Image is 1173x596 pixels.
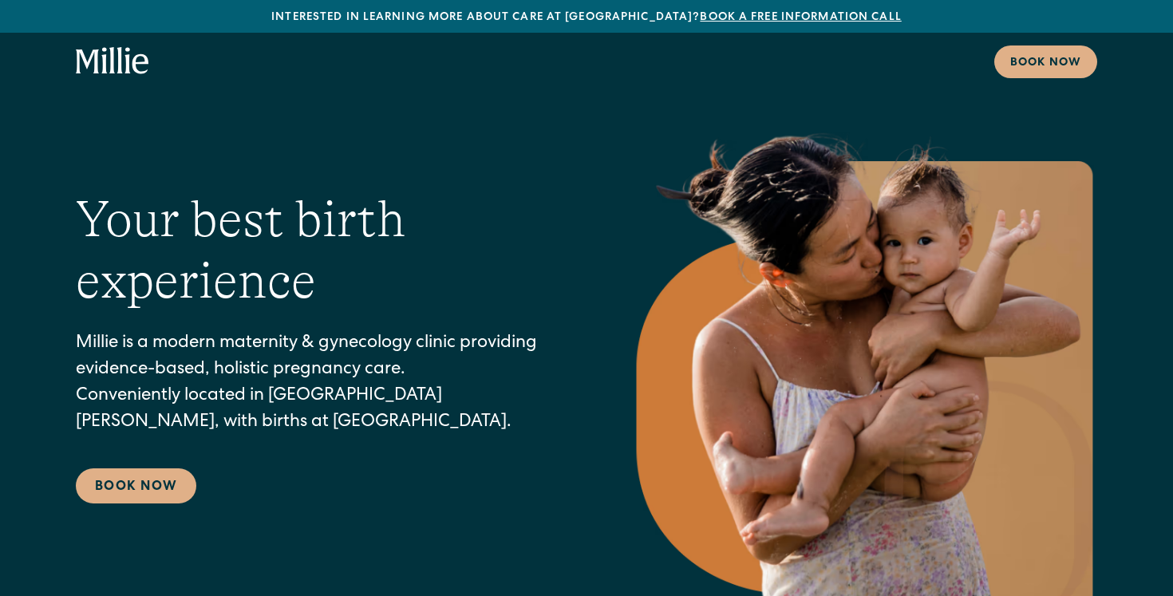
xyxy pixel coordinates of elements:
a: Book a free information call [700,12,901,23]
a: Book now [994,45,1097,78]
a: Book Now [76,468,196,503]
p: Millie is a modern maternity & gynecology clinic providing evidence-based, holistic pregnancy car... [76,331,567,436]
h1: Your best birth experience [76,189,567,312]
a: home [76,47,149,76]
div: Book now [1010,55,1081,72]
